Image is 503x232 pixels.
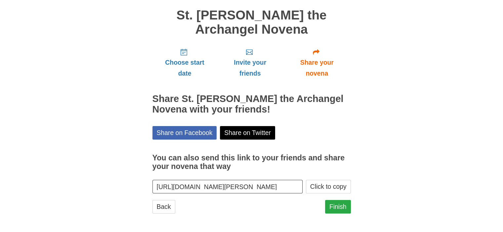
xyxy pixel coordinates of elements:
[224,57,276,79] span: Invite your friends
[152,94,351,115] h2: Share St. [PERSON_NAME] the Archangel Novena with your friends!
[306,180,351,193] button: Click to copy
[283,43,351,82] a: Share your novena
[152,154,351,171] h3: You can also send this link to your friends and share your novena that way
[217,43,283,82] a: Invite your friends
[159,57,211,79] span: Choose start date
[152,126,217,140] a: Share on Facebook
[220,126,275,140] a: Share on Twitter
[152,43,217,82] a: Choose start date
[325,200,351,214] a: Finish
[152,8,351,36] h1: St. [PERSON_NAME] the Archangel Novena
[290,57,344,79] span: Share your novena
[152,200,175,214] a: Back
